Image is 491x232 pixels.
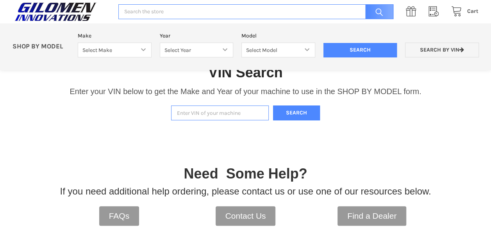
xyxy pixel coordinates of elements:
p: SHOP BY MODEL [8,43,74,51]
a: Search by VIN [405,43,479,58]
p: If you need additional help ordering, please contact us or use one of our resources below. [60,184,431,198]
label: Make [78,32,152,40]
a: FAQs [99,206,139,226]
input: Search the store [118,4,393,20]
input: Search [323,43,397,58]
p: Need Some Help? [184,163,307,184]
p: Enter your VIN below to get the Make and Year of your machine to use in the SHOP BY MODEL form. [70,86,421,97]
h1: VIN Search [208,64,282,81]
a: GILOMEN INNOVATIONS [12,2,110,21]
img: GILOMEN INNOVATIONS [12,2,98,21]
label: Year [160,32,234,40]
span: Cart [467,8,479,14]
a: Contact Us [216,206,276,226]
label: Model [241,32,315,40]
input: Search [361,4,393,20]
a: Cart [447,7,479,16]
button: Search [273,105,320,121]
input: Enter VIN of your machine [171,105,269,121]
a: Find a Dealer [337,206,406,226]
